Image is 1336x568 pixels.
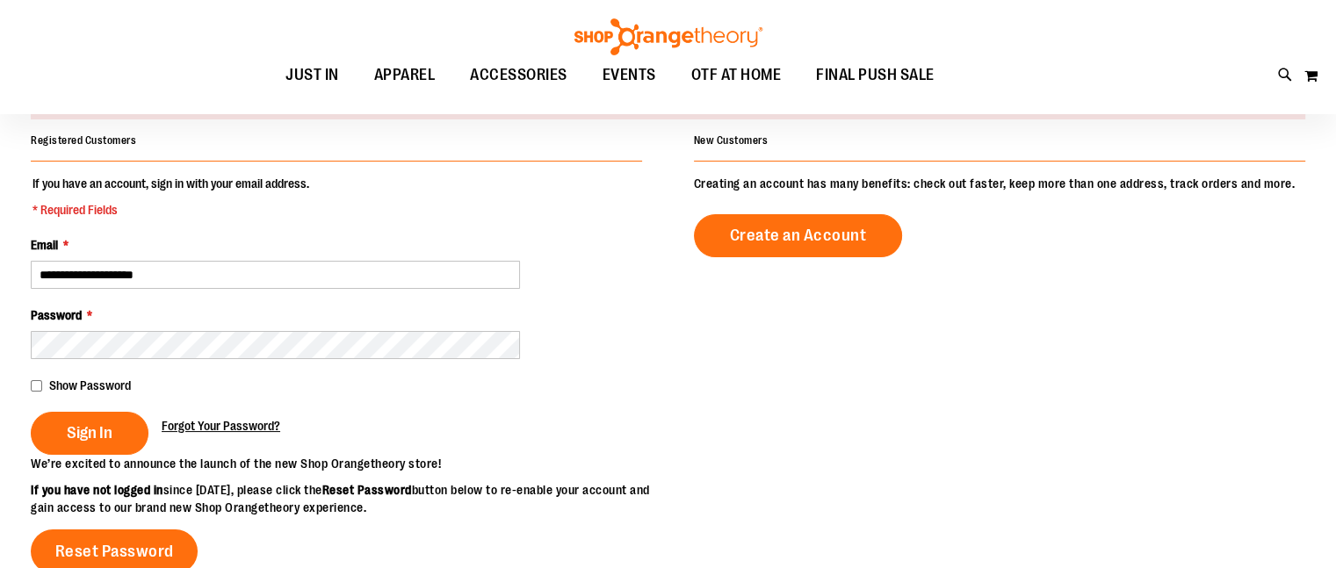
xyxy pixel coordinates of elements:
[31,308,82,322] span: Password
[31,175,311,219] legend: If you have an account, sign in with your email address.
[31,412,148,455] button: Sign In
[32,201,309,219] span: * Required Fields
[694,175,1305,192] p: Creating an account has many benefits: check out faster, keep more than one address, track orders...
[357,55,453,96] a: APPAREL
[694,214,903,257] a: Create an Account
[31,238,58,252] span: Email
[31,481,668,516] p: since [DATE], please click the button below to re-enable your account and gain access to our bran...
[691,55,782,95] span: OTF AT HOME
[49,378,131,392] span: Show Password
[603,55,656,95] span: EVENTS
[162,419,280,433] span: Forgot Your Password?
[374,55,436,95] span: APPAREL
[816,55,935,95] span: FINAL PUSH SALE
[31,483,163,497] strong: If you have not logged in
[55,542,174,561] span: Reset Password
[322,483,412,497] strong: Reset Password
[798,55,952,96] a: FINAL PUSH SALE
[268,55,357,96] a: JUST IN
[470,55,567,95] span: ACCESSORIES
[730,226,867,245] span: Create an Account
[162,417,280,435] a: Forgot Your Password?
[452,55,585,96] a: ACCESSORIES
[31,455,668,472] p: We’re excited to announce the launch of the new Shop Orangetheory store!
[674,55,799,96] a: OTF AT HOME
[67,423,112,442] span: Sign In
[31,134,136,147] strong: Registered Customers
[694,134,769,147] strong: New Customers
[285,55,339,95] span: JUST IN
[572,18,765,55] img: Shop Orangetheory
[585,55,674,96] a: EVENTS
